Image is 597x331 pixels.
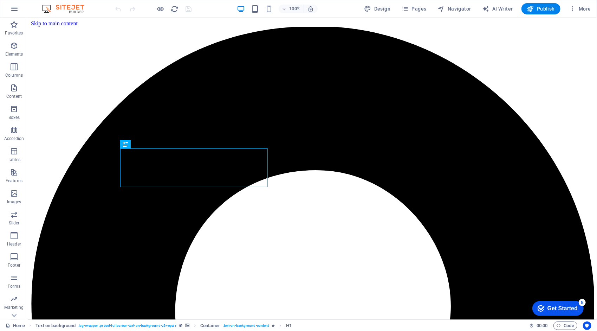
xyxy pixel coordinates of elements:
[35,322,76,330] span: Click to select. Double-click to edit
[179,324,182,327] i: This element is a customizable preset
[529,322,548,330] h6: Session time
[541,323,543,328] span: :
[6,94,22,99] p: Content
[6,178,22,184] p: Features
[9,220,20,226] p: Slider
[438,5,471,12] span: Navigator
[364,5,391,12] span: Design
[156,5,165,13] button: Click here to leave preview mode and continue editing
[362,3,394,14] div: Design (Ctrl+Alt+Y)
[223,322,269,330] span: . text-on-background-content
[5,51,23,57] p: Elements
[279,5,304,13] button: 100%
[272,324,275,327] i: Element contains an animation
[7,199,21,205] p: Images
[5,72,23,78] p: Columns
[4,305,24,310] p: Marketing
[537,322,547,330] span: 00 00
[307,6,314,12] i: On resize automatically adjust zoom level to fit chosen device.
[3,3,50,9] a: Skip to main content
[185,324,189,327] i: This element contains a background
[5,30,23,36] p: Favorites
[6,4,57,18] div: Get Started 5 items remaining, 0% complete
[170,5,179,13] button: reload
[8,284,20,289] p: Forms
[583,322,591,330] button: Usercentrics
[566,3,594,14] button: More
[527,5,555,12] span: Publish
[4,136,24,141] p: Accordion
[362,3,394,14] button: Design
[40,5,93,13] img: Editor Logo
[171,5,179,13] i: Reload page
[399,3,429,14] button: Pages
[480,3,516,14] button: AI Writer
[78,322,176,330] span: . bg-wrapper .preset-fullscreen-text-on-background-v2-repair
[557,322,574,330] span: Code
[553,322,577,330] button: Code
[52,1,59,8] div: 5
[286,322,292,330] span: Click to select. Double-click to edit
[200,322,220,330] span: Click to select. Double-click to edit
[435,3,474,14] button: Navigator
[521,3,560,14] button: Publish
[569,5,591,12] span: More
[289,5,300,13] h6: 100%
[35,322,292,330] nav: breadcrumb
[6,322,25,330] a: Click to cancel selection. Double-click to open Pages
[402,5,426,12] span: Pages
[8,157,20,163] p: Tables
[21,8,51,14] div: Get Started
[7,241,21,247] p: Header
[8,262,20,268] p: Footer
[8,115,20,120] p: Boxes
[482,5,513,12] span: AI Writer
